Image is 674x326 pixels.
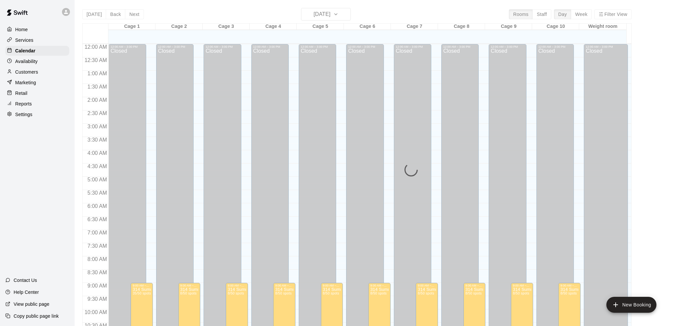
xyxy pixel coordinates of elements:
[15,47,35,54] p: Calendar
[86,243,109,249] span: 7:30 AM
[560,284,579,287] div: 9:00 AM – 12:00 PM
[370,284,389,287] div: 9:00 AM – 12:00 PM
[465,284,484,287] div: 9:00 AM – 12:00 PM
[86,84,109,90] span: 1:30 AM
[418,292,434,295] span: 8/50 spots filled
[491,45,524,48] div: 12:00 AM – 3:00 PM
[180,284,199,287] div: 9:00 AM – 12:00 PM
[5,25,69,34] a: Home
[15,58,38,65] p: Availability
[206,45,239,48] div: 12:00 AM – 3:00 PM
[391,24,438,30] div: Cage 7
[15,37,33,43] p: Services
[133,292,151,295] span: 35/50 spots filled
[86,190,109,196] span: 5:30 AM
[83,57,109,63] span: 12:30 AM
[275,292,291,295] span: 8/50 spots filled
[86,163,109,169] span: 4:30 AM
[180,292,197,295] span: 8/50 spots filled
[15,90,28,97] p: Retail
[14,277,37,284] p: Contact Us
[396,45,429,48] div: 12:00 AM – 3:00 PM
[86,203,109,209] span: 6:00 AM
[438,24,485,30] div: Cage 8
[485,24,532,30] div: Cage 9
[5,67,69,77] a: Customers
[15,100,32,107] p: Reports
[15,26,28,33] p: Home
[133,284,151,287] div: 9:00 AM – 3:30 PM
[532,24,579,30] div: Cage 10
[14,301,49,307] p: View public page
[538,45,572,48] div: 12:00 AM – 3:00 PM
[14,313,59,319] p: Copy public page link
[250,24,297,30] div: Cage 4
[86,177,109,182] span: 5:00 AM
[323,292,339,295] span: 8/50 spots filled
[579,24,626,30] div: Weight room
[158,45,192,48] div: 12:00 AM – 3:00 PM
[86,230,109,235] span: 7:00 AM
[606,297,656,313] button: add
[110,45,144,48] div: 12:00 AM – 3:00 PM
[301,45,334,48] div: 12:00 AM – 3:00 PM
[86,270,109,275] span: 8:30 AM
[86,137,109,143] span: 3:30 AM
[586,45,626,48] div: 12:00 AM – 3:00 PM
[15,79,36,86] p: Marketing
[253,45,287,48] div: 12:00 AM – 3:00 PM
[5,109,69,119] a: Settings
[418,284,436,287] div: 9:00 AM – 12:00 PM
[15,69,38,75] p: Customers
[5,46,69,56] a: Calendar
[86,71,109,76] span: 1:00 AM
[443,45,477,48] div: 12:00 AM – 3:00 PM
[108,24,155,30] div: Cage 1
[5,35,69,45] a: Services
[86,217,109,222] span: 6:30 AM
[86,150,109,156] span: 4:00 AM
[155,24,203,30] div: Cage 2
[348,45,382,48] div: 12:00 AM – 3:00 PM
[15,111,32,118] p: Settings
[370,292,387,295] span: 8/50 spots filled
[297,24,344,30] div: Cage 5
[228,284,246,287] div: 9:00 AM – 12:00 PM
[5,78,69,88] a: Marketing
[560,292,577,295] span: 8/50 spots filled
[5,56,69,66] a: Availability
[275,284,293,287] div: 9:00 AM – 12:00 PM
[86,110,109,116] span: 2:30 AM
[83,309,109,315] span: 10:00 AM
[83,44,109,50] span: 12:00 AM
[5,88,69,98] a: Retail
[513,284,531,287] div: 9:00 AM – 12:00 PM
[203,24,250,30] div: Cage 3
[513,292,529,295] span: 8/50 spots filled
[465,292,482,295] span: 8/50 spots filled
[86,296,109,302] span: 9:30 AM
[14,289,39,295] p: Help Center
[5,99,69,109] a: Reports
[86,97,109,103] span: 2:00 AM
[86,256,109,262] span: 8:00 AM
[228,292,244,295] span: 8/50 spots filled
[323,284,341,287] div: 9:00 AM – 12:00 PM
[344,24,391,30] div: Cage 6
[86,124,109,129] span: 3:00 AM
[86,283,109,289] span: 9:00 AM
